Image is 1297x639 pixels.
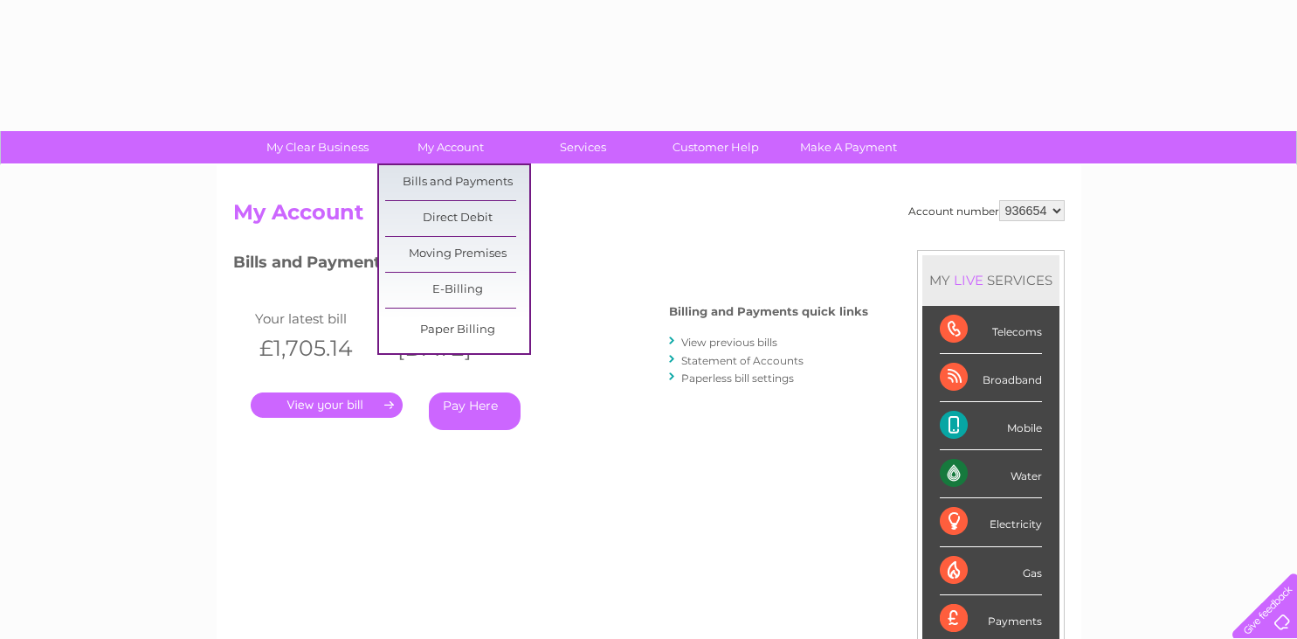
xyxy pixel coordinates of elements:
[908,200,1065,221] div: Account number
[940,498,1042,546] div: Electricity
[776,131,921,163] a: Make A Payment
[681,354,804,367] a: Statement of Accounts
[233,200,1065,233] h2: My Account
[429,392,521,430] a: Pay Here
[940,450,1042,498] div: Water
[940,306,1042,354] div: Telecoms
[940,402,1042,450] div: Mobile
[681,336,777,349] a: View previous bills
[940,547,1042,595] div: Gas
[385,165,529,200] a: Bills and Payments
[669,305,868,318] h4: Billing and Payments quick links
[251,307,390,330] td: Your latest bill
[922,255,1059,305] div: MY SERVICES
[245,131,390,163] a: My Clear Business
[940,354,1042,402] div: Broadband
[385,237,529,272] a: Moving Premises
[385,313,529,348] a: Paper Billing
[681,372,794,385] a: Paperless bill settings
[385,273,529,308] a: E-Billing
[385,201,529,236] a: Direct Debit
[251,330,390,366] th: £1,705.14
[378,131,522,163] a: My Account
[251,392,403,418] a: .
[644,131,788,163] a: Customer Help
[511,131,655,163] a: Services
[233,250,868,281] h3: Bills and Payments
[950,272,987,288] div: LIVE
